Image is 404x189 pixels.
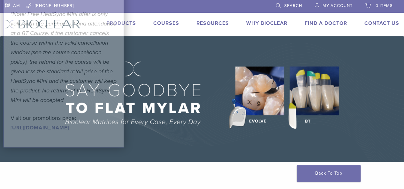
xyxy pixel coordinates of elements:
a: Resources [196,20,229,26]
a: Contact Us [364,20,399,26]
span: My Account [323,3,353,8]
span: Search [284,3,302,8]
p: Visit our promotions page: [11,113,117,132]
a: Courses [153,20,179,26]
a: Back To Top [297,165,361,182]
a: [URL][DOMAIN_NAME] [11,125,69,131]
em: *Note: Free HeatSync Mini offer is only valid with the purchase of and attendance at a BT Course.... [11,11,117,104]
a: Find A Doctor [305,20,347,26]
span: 0 items [376,3,393,8]
a: Why Bioclear [246,20,287,26]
